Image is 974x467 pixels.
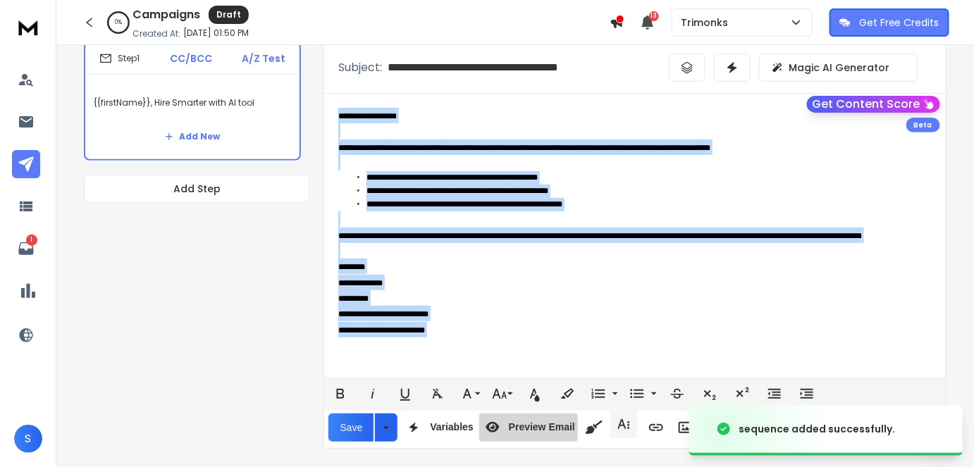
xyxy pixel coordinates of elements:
button: Variables [400,413,476,442]
p: Trimonks [681,15,734,30]
span: Preview Email [506,421,578,433]
button: Save [328,413,374,442]
p: [DATE] 01:50 PM [183,27,249,39]
p: 0 % [115,18,122,27]
button: Strikethrough (Ctrl+S) [664,380,691,408]
button: Subscript [696,380,723,408]
button: Preview Email [479,413,578,442]
p: CC/BCC [170,51,212,66]
div: Step 1 [99,52,140,65]
img: logo [14,14,42,40]
p: Magic AI Generator [789,61,890,75]
span: 13 [649,11,659,21]
button: Get Content Score [807,96,940,113]
div: Draft [209,6,249,24]
button: Insert Link (Ctrl+K) [643,413,670,442]
span: Variables [427,421,476,433]
h1: Campaigns [132,6,200,23]
button: Decrease Indent (Ctrl+[) [761,380,788,408]
p: A/Z Test [242,51,285,66]
p: Subject: [338,59,382,76]
button: Superscript [729,380,756,408]
li: Step1CC/BCCA/Z Test{{firstName}}, Hire Smarter with AI toolAdd New [84,42,301,161]
div: sequence added successfully. [739,422,895,436]
div: Beta [906,118,940,132]
p: {{firstName}}, Hire Smarter with AI tool [94,83,291,123]
button: Add New [154,123,231,151]
button: Magic AI Generator [759,54,918,82]
p: Created At: [132,28,180,39]
button: S [14,425,42,453]
button: Increase Indent (Ctrl+]) [794,380,820,408]
p: Get Free Credits [859,15,939,30]
button: Insert Image (Ctrl+P) [672,413,699,442]
a: 1 [12,235,40,263]
button: Add Step [84,175,309,203]
button: Get Free Credits [830,8,949,37]
p: 1 [26,235,37,246]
